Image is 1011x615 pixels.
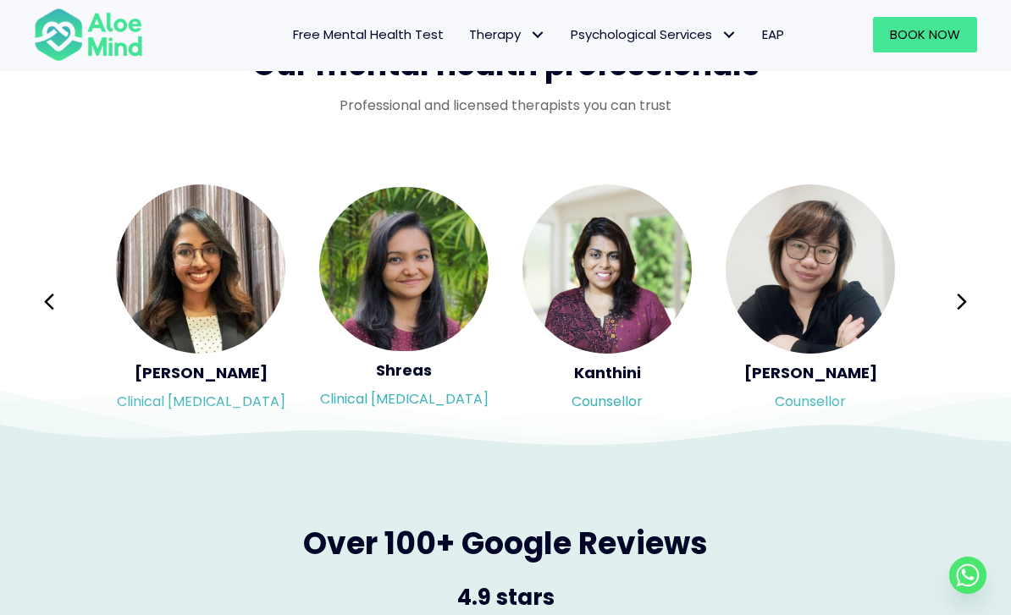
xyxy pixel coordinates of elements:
[160,17,797,52] nav: Menu
[319,360,489,381] h5: Shreas
[571,25,737,43] span: Psychological Services
[749,17,797,52] a: EAP
[558,17,749,52] a: Psychological ServicesPsychological Services: submenu
[522,362,692,383] h5: Kanthini
[522,184,692,420] a: <h5>Kanthini</h5><p>Counsellor</p> KanthiniCounsellor
[726,184,895,354] img: <h5>Yvonne</h5><p>Counsellor</p>
[303,522,708,565] span: Over 100+ Google Reviews
[873,17,977,52] a: Book Now
[116,184,285,420] a: <h5>Anita</h5><p>Clinical Psychologist</p> [PERSON_NAME]Clinical [MEDICAL_DATA]
[726,362,895,383] h5: [PERSON_NAME]
[457,582,555,612] span: 4.9 stars
[34,96,977,115] p: Professional and licensed therapists you can trust
[522,184,692,354] img: <h5>Kanthini</h5><p>Counsellor</p>
[293,25,444,43] span: Free Mental Health Test
[522,183,692,421] div: Slide 6 of 3
[456,17,558,52] a: TherapyTherapy: submenu
[116,183,285,421] div: Slide 4 of 3
[280,17,456,52] a: Free Mental Health Test
[525,22,550,47] span: Therapy: submenu
[116,362,285,383] h5: [PERSON_NAME]
[116,184,285,354] img: <h5>Anita</h5><p>Clinical Psychologist</p>
[949,557,986,594] a: Whatsapp
[319,187,489,417] a: <h5>Shreas</h5><p>Clinical Psychologist</p> ShreasClinical [MEDICAL_DATA]
[469,25,545,43] span: Therapy
[319,187,489,351] img: <h5>Shreas</h5><p>Clinical Psychologist</p>
[726,183,895,421] div: Slide 7 of 3
[716,22,741,47] span: Psychological Services: submenu
[319,183,489,421] div: Slide 5 of 3
[34,7,143,62] img: Aloe mind Logo
[762,25,784,43] span: EAP
[726,184,895,420] a: <h5>Yvonne</h5><p>Counsellor</p> [PERSON_NAME]Counsellor
[890,25,960,43] span: Book Now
